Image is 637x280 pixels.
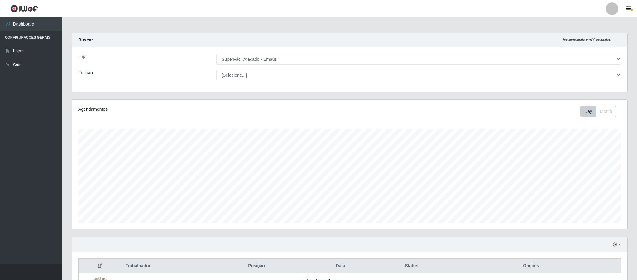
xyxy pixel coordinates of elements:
label: Loja [78,54,86,60]
button: Day [580,106,596,117]
div: First group [580,106,616,117]
i: Recarregando em 27 segundos... [563,37,614,41]
img: CoreUI Logo [10,5,38,12]
th: Status [382,259,441,273]
div: Agendamentos [78,106,299,113]
th: Trabalhador [122,259,214,273]
label: Função [78,70,93,76]
button: Month [596,106,616,117]
th: Posição [214,259,299,273]
th: Opções [441,259,621,273]
th: Data [299,259,382,273]
div: Toolbar with button groups [580,106,621,117]
strong: Buscar [78,37,93,42]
